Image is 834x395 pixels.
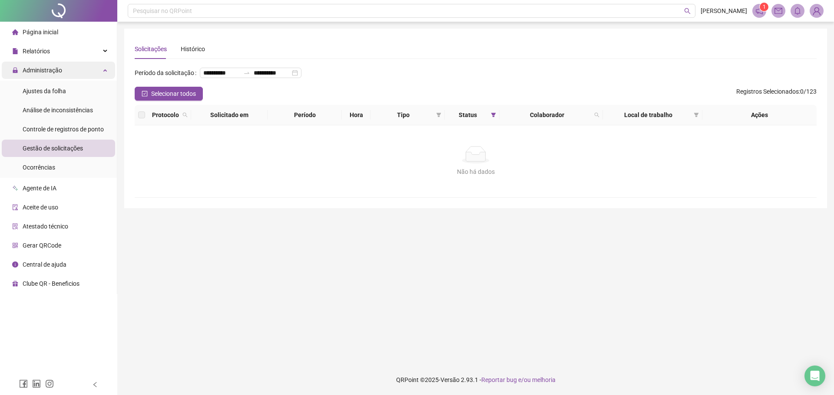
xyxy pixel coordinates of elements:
[145,167,806,176] div: Não há dados
[23,67,62,74] span: Administração
[182,112,188,118] span: search
[606,110,690,120] span: Local de trabalho
[117,365,834,395] footer: QRPoint © 2025 - 2.93.1 -
[736,87,817,101] span: : 0 / 123
[684,8,691,14] span: search
[243,69,250,76] span: swap-right
[135,66,200,80] label: Período da solicitação
[12,29,18,35] span: home
[489,108,498,121] span: filter
[810,4,823,17] img: 77048
[774,7,782,15] span: mail
[12,223,18,229] span: solution
[12,242,18,248] span: qrcode
[23,48,50,55] span: Relatórios
[268,105,342,125] th: Período
[701,6,747,16] span: [PERSON_NAME]
[794,7,801,15] span: bell
[19,379,28,388] span: facebook
[142,91,148,97] span: check-square
[23,242,61,249] span: Gerar QRCode
[706,110,813,120] div: Ações
[23,204,58,211] span: Aceite de uso
[191,105,268,125] th: Solicitado em
[23,29,58,36] span: Página inicial
[23,223,68,230] span: Atestado técnico
[594,112,599,118] span: search
[152,110,179,120] span: Protocolo
[448,110,488,120] span: Status
[23,280,79,287] span: Clube QR - Beneficios
[23,261,66,268] span: Central de ajuda
[755,7,763,15] span: notification
[23,88,66,95] span: Ajustes da folha
[434,108,443,121] span: filter
[694,112,699,118] span: filter
[181,44,205,54] div: Histórico
[592,108,601,121] span: search
[436,112,441,118] span: filter
[45,379,54,388] span: instagram
[763,4,766,10] span: 1
[374,110,432,120] span: Tipo
[23,185,56,192] span: Agente de IA
[181,108,189,121] span: search
[23,126,104,133] span: Controle de registros de ponto
[12,48,18,54] span: file
[23,107,93,114] span: Análise de inconsistências
[692,108,701,121] span: filter
[243,69,250,76] span: to
[12,204,18,210] span: audit
[23,164,55,171] span: Ocorrências
[342,105,371,125] th: Hora
[12,281,18,287] span: gift
[151,89,196,98] span: Selecionar todos
[92,382,98,388] span: left
[135,44,167,54] div: Solicitações
[760,3,768,11] sup: 1
[503,110,591,120] span: Colaborador
[481,376,556,383] span: Reportar bug e/ou melhoria
[12,261,18,268] span: info-circle
[804,366,825,386] div: Open Intercom Messenger
[491,112,496,118] span: filter
[23,145,83,152] span: Gestão de solicitações
[135,87,203,101] button: Selecionar todos
[440,376,460,383] span: Versão
[736,88,799,95] span: Registros Selecionados
[12,67,18,73] span: lock
[32,379,41,388] span: linkedin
